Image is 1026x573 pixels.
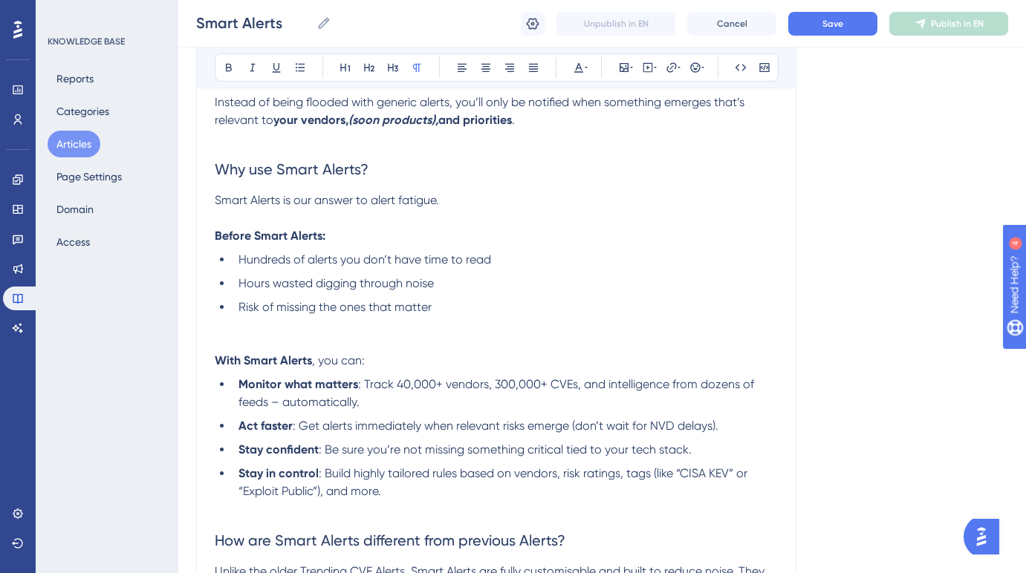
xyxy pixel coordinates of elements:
strong: Act faster [238,419,293,433]
button: Cancel [687,12,776,36]
span: Cancel [717,18,747,30]
span: Risk of missing the ones that matter [238,300,432,314]
div: 4 [103,7,108,19]
strong: your vendors, [273,113,348,127]
span: Save [822,18,843,30]
input: Article Name [196,13,311,33]
strong: (soon products), [348,113,438,127]
strong: Before Smart Alerts: [215,229,325,243]
span: : Get alerts immediately when relevant risks emerge (don’t wait for NVD delays). [293,419,718,433]
span: Hundreds of alerts you don’t have time to read [238,252,491,266]
span: Unpublish in EN [584,18,649,30]
span: How are Smart Alerts different from previous Alerts? [215,531,565,549]
strong: Stay in control [238,466,319,480]
span: Why use Smart Alerts? [215,160,368,178]
button: Page Settings [48,163,131,190]
button: Reports [48,65,103,92]
button: Publish in EN [889,12,1008,36]
div: KNOWLEDGE BASE [48,36,125,48]
strong: With Smart Alerts [215,353,312,367]
span: : Build highly tailored rules based on vendors, risk ratings, tags (like “CISA KEV” or “Exploit P... [238,466,750,498]
span: : Track 40,000+ vendors, 300,000+ CVEs, and intelligence from dozens of feeds – automatically. [238,377,757,409]
strong: Monitor what matters [238,377,358,391]
button: Domain [48,196,103,223]
span: , you can: [312,353,365,367]
button: Articles [48,131,100,157]
button: Save [788,12,877,36]
strong: and priorities [438,113,512,127]
span: Smart Alerts is our answer to alert fatigue. [215,193,439,207]
strong: Stay confident [238,442,319,456]
button: Access [48,229,99,255]
button: Categories [48,98,118,125]
span: : Be sure you’re not missing something critical tied to your tech stack. [319,442,692,456]
span: Instead of being flooded with generic alerts, you’ll only be notified when something emerges that... [215,95,747,127]
span: Publish in EN [931,18,984,30]
span: . [512,113,515,127]
iframe: UserGuiding AI Assistant Launcher [964,514,1008,559]
button: Unpublish in EN [556,12,675,36]
span: Hours wasted digging through noise [238,276,434,290]
span: Need Help? [35,4,93,22]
